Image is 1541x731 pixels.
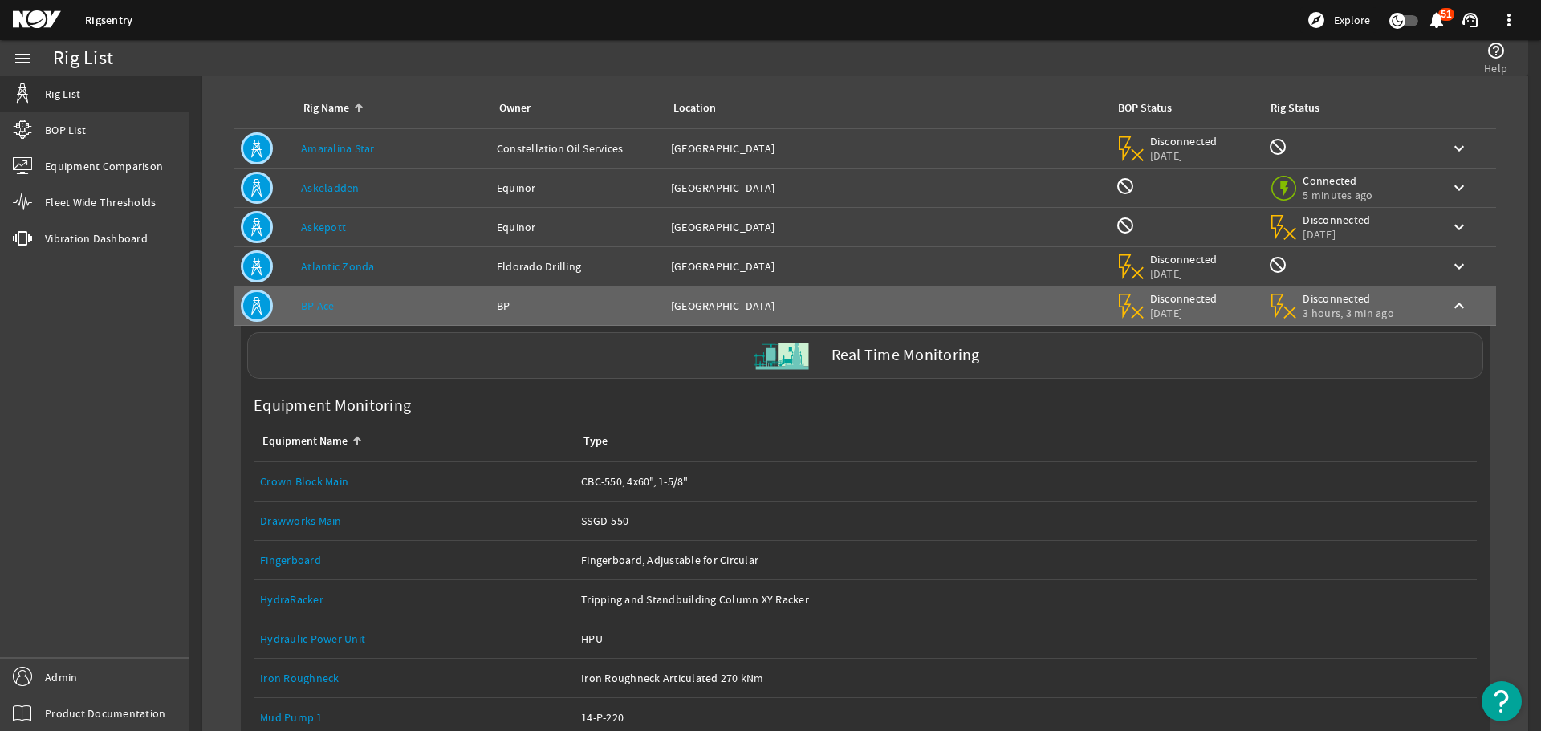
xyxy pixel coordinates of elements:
div: CBC-550, 4x60", 1-5/8" [581,473,1470,489]
a: CBC-550, 4x60", 1-5/8" [581,462,1470,501]
button: Open Resource Center [1482,681,1522,721]
div: Constellation Oil Services [497,140,658,156]
mat-icon: BOP Monitoring not available for this rig [1116,177,1135,196]
div: BP [497,298,658,314]
div: Owner [497,99,652,117]
a: Tripping and Standbuilding Column XY Racker [581,580,1470,619]
span: 3 hours, 3 min ago [1303,306,1394,320]
span: Vibration Dashboard [45,230,148,246]
div: HPU [581,631,1470,647]
span: Product Documentation [45,705,165,721]
span: Disconnected [1150,291,1218,306]
a: Fingerboard [260,541,568,579]
img: Skid.svg [751,326,811,386]
a: Drawworks Main [260,502,568,540]
div: Rig List [53,51,113,67]
div: Iron Roughneck Articulated 270 kNm [581,670,1470,686]
div: Equipment Name [262,433,348,450]
button: more_vert [1490,1,1528,39]
span: 5 minutes ago [1303,188,1372,202]
a: Crown Block Main [260,462,568,501]
div: Location [673,99,716,117]
div: 14-P-220 [581,709,1470,725]
div: Fingerboard, Adjustable for Circular [581,552,1470,568]
a: Atlantic Zonda [301,259,375,274]
a: Amaralina Star [301,141,375,156]
div: BOP Status [1118,99,1172,117]
span: Disconnected [1303,291,1394,306]
div: Eldorado Drilling [497,258,658,274]
span: Disconnected [1150,134,1218,148]
a: HPU [581,619,1470,658]
span: [DATE] [1150,148,1218,163]
span: [DATE] [1303,227,1371,242]
span: Admin [45,669,77,685]
mat-icon: keyboard_arrow_down [1450,178,1469,197]
span: Explore [1334,12,1370,28]
div: [GEOGRAPHIC_DATA] [671,180,1103,196]
div: Type [581,433,1464,450]
button: 51 [1428,12,1445,29]
mat-icon: keyboard_arrow_down [1450,139,1469,158]
div: [GEOGRAPHIC_DATA] [671,298,1103,314]
div: Owner [499,99,531,117]
span: Connected [1303,173,1372,188]
div: [GEOGRAPHIC_DATA] [671,219,1103,235]
a: Askeladden [301,181,360,195]
a: Rigsentry [85,13,132,28]
a: HydraRacker [260,592,323,607]
div: Type [583,433,608,450]
mat-icon: keyboard_arrow_down [1450,257,1469,276]
a: Hydraulic Power Unit [260,632,365,646]
a: Hydraulic Power Unit [260,619,568,658]
div: [GEOGRAPHIC_DATA] [671,140,1103,156]
a: Iron Roughneck Articulated 270 kNm [581,659,1470,697]
mat-icon: keyboard_arrow_up [1450,296,1469,315]
mat-icon: menu [13,49,32,68]
mat-icon: Rig Monitoring not available for this rig [1268,255,1287,274]
div: Rig Status [1271,99,1319,117]
div: Tripping and Standbuilding Column XY Racker [581,591,1470,607]
span: BOP List [45,122,86,138]
mat-icon: explore [1307,10,1326,30]
a: Iron Roughneck [260,659,568,697]
mat-icon: help_outline [1486,41,1506,60]
mat-icon: keyboard_arrow_down [1450,217,1469,237]
span: Rig List [45,86,80,102]
mat-icon: notifications [1427,10,1446,30]
button: Explore [1300,7,1376,33]
div: Rig Name [303,99,349,117]
a: Crown Block Main [260,474,348,489]
a: Real Time Monitoring [241,332,1490,379]
mat-icon: BOP Monitoring not available for this rig [1116,216,1135,235]
div: Rig Name [301,99,478,117]
span: Fleet Wide Thresholds [45,194,156,210]
mat-icon: support_agent [1461,10,1480,30]
a: Drawworks Main [260,514,342,528]
a: BP Ace [301,298,335,313]
div: Equipment Name [260,433,562,450]
span: Equipment Comparison [45,158,163,174]
span: [DATE] [1150,266,1218,281]
span: [DATE] [1150,306,1218,320]
div: Equinor [497,180,658,196]
a: Fingerboard, Adjustable for Circular [581,541,1470,579]
mat-icon: Rig Monitoring not available for this rig [1268,137,1287,156]
a: Askepott [301,220,346,234]
span: Disconnected [1303,213,1371,227]
label: Real Time Monitoring [831,347,980,364]
div: Equinor [497,219,658,235]
a: HydraRacker [260,580,568,619]
a: Iron Roughneck [260,671,340,685]
mat-icon: vibration [13,229,32,248]
label: Equipment Monitoring [247,392,417,420]
a: Mud Pump 1 [260,710,323,725]
div: Location [671,99,1096,117]
a: SSGD-550 [581,502,1470,540]
div: [GEOGRAPHIC_DATA] [671,258,1103,274]
span: Disconnected [1150,252,1218,266]
div: SSGD-550 [581,513,1470,529]
span: Help [1484,60,1507,76]
a: Fingerboard [260,553,321,567]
